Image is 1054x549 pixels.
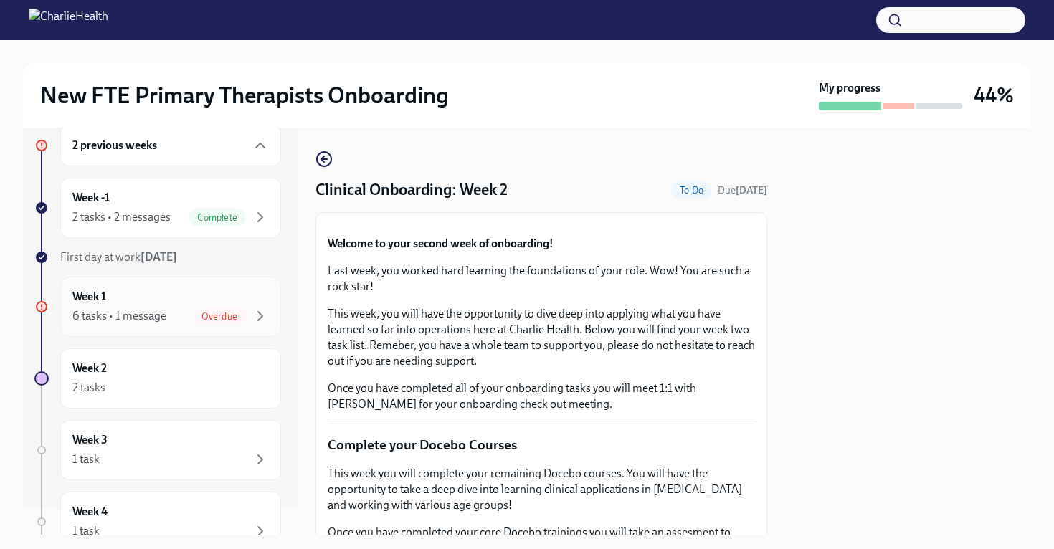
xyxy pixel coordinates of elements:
[34,178,281,238] a: Week -12 tasks • 2 messagesComplete
[72,452,100,467] div: 1 task
[72,190,110,206] h6: Week -1
[315,179,508,201] h4: Clinical Onboarding: Week 2
[60,250,177,264] span: First day at work
[40,81,449,110] h2: New FTE Primary Therapists Onboarding
[819,80,880,96] strong: My progress
[72,432,108,448] h6: Week 3
[72,504,108,520] h6: Week 4
[34,277,281,337] a: Week 16 tasks • 1 messageOverdue
[72,308,166,324] div: 6 tasks • 1 message
[328,381,755,412] p: Once you have completed all of your onboarding tasks you will meet 1:1 with [PERSON_NAME] for you...
[141,250,177,264] strong: [DATE]
[736,184,767,196] strong: [DATE]
[974,82,1014,108] h3: 44%
[34,348,281,409] a: Week 22 tasks
[34,420,281,480] a: Week 31 task
[328,466,755,513] p: This week you will complete your remaining Docebo courses. You will have the opportunity to take ...
[189,212,246,223] span: Complete
[34,249,281,265] a: First day at work[DATE]
[72,289,106,305] h6: Week 1
[328,263,755,295] p: Last week, you worked hard learning the foundations of your role. Wow! You are such a rock star!
[72,361,107,376] h6: Week 2
[328,436,755,454] p: Complete your Docebo Courses
[328,306,755,369] p: This week, you will have the opportunity to dive deep into applying what you have learned so far ...
[29,9,108,32] img: CharlieHealth
[671,185,712,196] span: To Do
[60,125,281,166] div: 2 previous weeks
[718,183,767,197] span: September 14th, 2025 10:00
[72,138,157,153] h6: 2 previous weeks
[72,380,105,396] div: 2 tasks
[328,237,554,250] strong: Welcome to your second week of onboarding!
[72,523,100,539] div: 1 task
[72,209,171,225] div: 2 tasks • 2 messages
[193,311,246,322] span: Overdue
[718,184,767,196] span: Due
